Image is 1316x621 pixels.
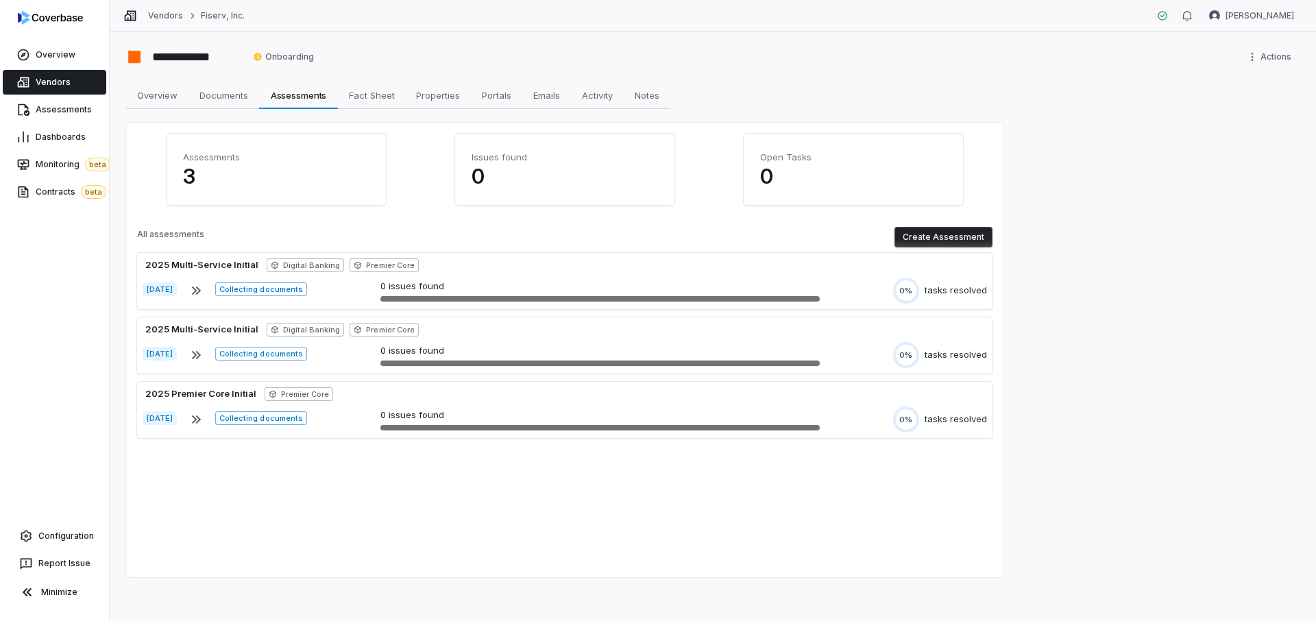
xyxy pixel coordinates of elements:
p: All assessments [137,229,204,245]
a: Contractsbeta [3,180,106,204]
span: Fact Sheet [343,86,400,104]
h4: Open Tasks [760,150,947,164]
h4: Issues found [472,150,658,164]
span: Configuration [38,531,94,541]
p: 3 [183,164,369,188]
span: Monitoring [36,158,110,171]
p: 0 issues found [380,409,820,422]
button: Report Issue [5,551,103,576]
span: 0% [899,350,912,361]
span: Dashboards [36,132,86,143]
span: Overview [132,86,183,104]
div: 2025 Multi-Service Initial [143,323,261,337]
img: Brian Ball avatar [1209,10,1220,21]
h4: Assessments [183,150,369,164]
span: [PERSON_NAME] [1226,10,1294,21]
span: Collecting documents [215,347,307,361]
span: Notes [629,86,665,104]
span: [DATE] [143,282,177,296]
span: 0% [899,286,912,296]
span: Report Issue [38,558,90,569]
p: 0 [760,164,947,188]
p: 0 [472,164,658,188]
span: Collecting documents [215,282,307,296]
a: Dashboards [3,125,106,149]
span: Properties [411,86,465,104]
button: Create Assessment [894,227,992,247]
span: Premier Core [350,323,418,337]
button: Minimize [5,579,103,606]
button: More actions [1243,47,1300,67]
span: Emails [528,86,565,104]
span: Onboarding [253,51,314,62]
span: 0% [899,415,912,425]
span: Documents [194,86,254,104]
span: Assessments [36,104,92,115]
div: 2025 Multi-Service Initial [143,258,261,272]
span: Premier Core [265,387,333,401]
span: Minimize [41,587,77,598]
a: Configuration [5,524,103,548]
span: Overview [36,49,75,60]
p: 0 issues found [380,280,820,293]
span: Portals [476,86,517,104]
span: [DATE] [143,411,177,425]
span: Digital Banking [267,323,344,337]
div: 2025 Premier Core Initial [143,387,259,401]
a: Vendors [148,10,183,21]
span: beta [85,158,110,171]
button: Brian Ball avatar[PERSON_NAME] [1201,5,1302,26]
span: Assessments [265,86,332,104]
span: beta [81,185,106,199]
a: Overview [3,42,106,67]
a: Fiserv, Inc. [201,10,244,21]
span: Contracts [36,185,106,199]
p: 0 issues found [380,344,820,358]
span: Premier Core [350,258,418,272]
div: tasks resolved [925,284,987,297]
a: Monitoringbeta [3,152,106,177]
div: tasks resolved [925,348,987,362]
span: Activity [576,86,618,104]
span: Vendors [36,77,71,88]
span: Collecting documents [215,411,307,425]
a: Assessments [3,97,106,122]
span: [DATE] [143,347,177,361]
div: tasks resolved [925,413,987,426]
img: logo-D7KZi-bG.svg [18,11,83,25]
span: Digital Banking [267,258,344,272]
a: Vendors [3,70,106,95]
